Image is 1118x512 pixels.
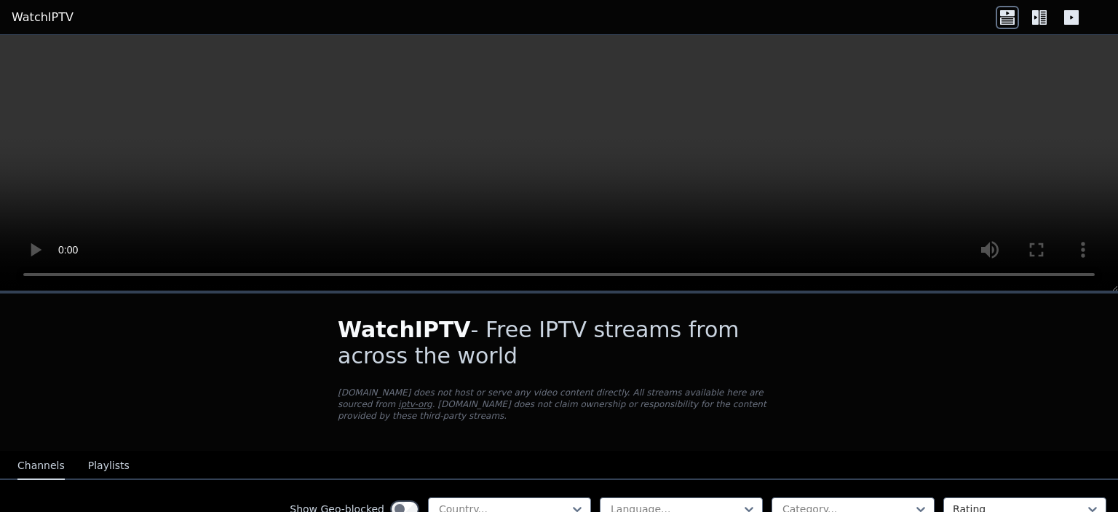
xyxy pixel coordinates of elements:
a: iptv-org [398,399,432,409]
button: Playlists [88,452,130,480]
a: WatchIPTV [12,9,74,26]
p: [DOMAIN_NAME] does not host or serve any video content directly. All streams available here are s... [338,387,780,422]
span: WatchIPTV [338,317,471,342]
button: Channels [17,452,65,480]
h1: - Free IPTV streams from across the world [338,317,780,369]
